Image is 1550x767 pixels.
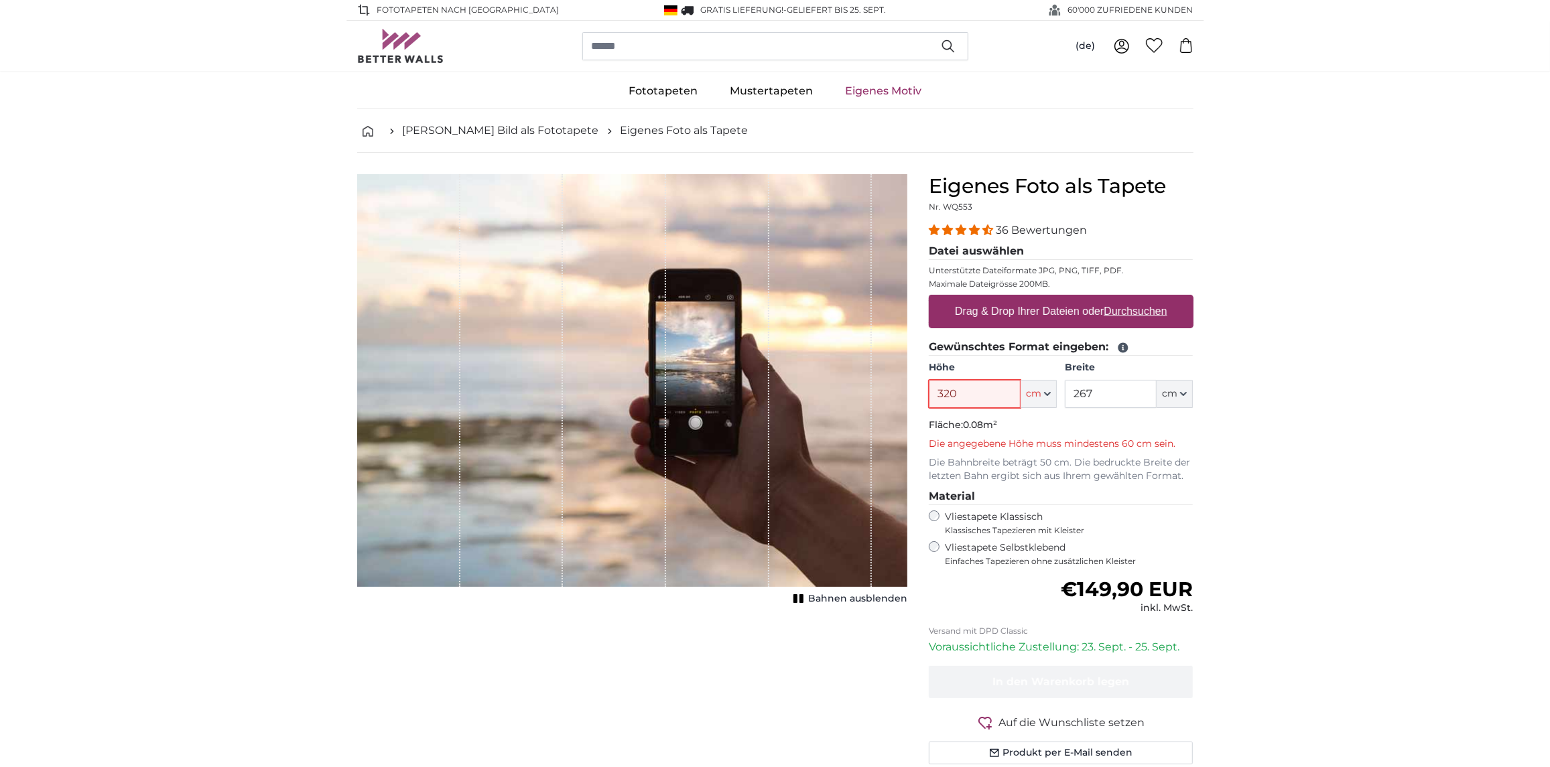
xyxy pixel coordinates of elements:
legend: Material [929,488,1193,505]
button: In den Warenkorb legen [929,666,1193,698]
button: cm [1021,380,1057,408]
label: Drag & Drop Ihrer Dateien oder [950,298,1173,325]
legend: Gewünschtes Format eingeben: [929,339,1193,356]
span: €149,90 EUR [1061,577,1193,602]
p: Maximale Dateigrösse 200MB. [929,279,1193,289]
h1: Eigenes Foto als Tapete [929,174,1193,198]
p: Die Bahnbreite beträgt 50 cm. Die bedruckte Breite der letzten Bahn ergibt sich aus Ihrem gewählt... [929,456,1193,483]
label: Vliestapete Selbstklebend [945,541,1193,567]
label: Höhe [929,361,1057,374]
span: Fototapeten nach [GEOGRAPHIC_DATA] [377,4,560,16]
label: Breite [1065,361,1193,374]
p: Die angegebene Höhe muss mindestens 60 cm sein. [929,437,1193,451]
u: Durchsuchen [1104,305,1167,317]
div: inkl. MwSt. [1061,602,1193,615]
button: (de) [1065,34,1106,58]
span: Auf die Wunschliste setzen [998,715,1145,731]
span: Klassisches Tapezieren mit Kleister [945,525,1182,536]
p: Voraussichtliche Zustellung: 23. Sept. - 25. Sept. [929,639,1193,655]
button: Auf die Wunschliste setzen [929,714,1193,731]
a: Fototapeten [612,74,714,109]
span: GRATIS Lieferung! [701,5,784,15]
button: cm [1157,380,1193,408]
label: Vliestapete Klassisch [945,510,1182,536]
span: 36 Bewertungen [996,224,1087,236]
p: Fläche: [929,419,1193,432]
div: 1 of 1 [357,174,907,608]
span: Bahnen ausblenden [808,592,907,606]
span: 60'000 ZUFRIEDENE KUNDEN [1068,4,1193,16]
img: Betterwalls [357,29,444,63]
span: Einfaches Tapezieren ohne zusätzlichen Kleister [945,556,1193,567]
p: Unterstützte Dateiformate JPG, PNG, TIFF, PDF. [929,265,1193,276]
nav: breadcrumbs [357,109,1193,153]
p: Versand mit DPD Classic [929,626,1193,636]
button: Produkt per E-Mail senden [929,742,1193,764]
a: [PERSON_NAME] Bild als Fototapete [403,123,599,139]
span: cm [1026,387,1041,401]
button: Bahnen ausblenden [789,589,907,608]
span: 4.31 stars [929,224,996,236]
span: Geliefert bis 25. Sept. [787,5,887,15]
a: Mustertapeten [714,74,829,109]
span: Nr. WQ553 [929,202,972,212]
legend: Datei auswählen [929,243,1193,260]
a: Eigenes Foto als Tapete [621,123,749,139]
span: 0.08m² [963,419,997,431]
span: cm [1162,387,1177,401]
span: In den Warenkorb legen [992,675,1129,688]
a: Eigenes Motiv [829,74,938,109]
span: - [784,5,887,15]
img: Deutschland [664,5,677,15]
